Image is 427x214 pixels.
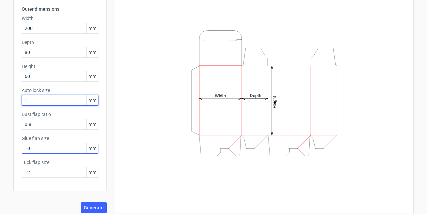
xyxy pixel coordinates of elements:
span: mm [86,167,98,177]
tspan: Depth [250,93,261,98]
span: mm [86,71,98,81]
label: Width [22,15,98,22]
h3: Outer dimensions [22,6,98,12]
label: Glue flap size [22,135,98,142]
button: Generate [81,202,107,213]
span: mm [86,143,98,153]
span: mm [86,47,98,57]
span: Generate [84,205,104,210]
span: mm [86,95,98,105]
span: mm [86,119,98,129]
label: Dust flap ratio [22,111,98,118]
tspan: Width [215,93,226,98]
label: Height [22,63,98,70]
tspan: Height [272,96,277,108]
label: Depth [22,39,98,46]
span: mm [86,23,98,33]
label: Tuck flap size [22,159,98,166]
label: Auto lock size [22,87,98,94]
